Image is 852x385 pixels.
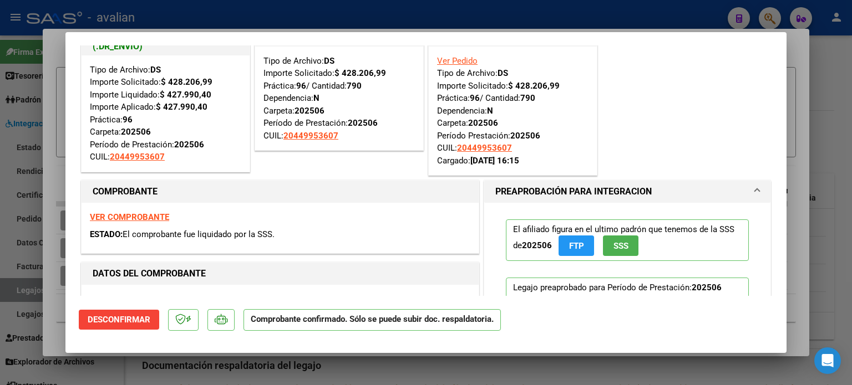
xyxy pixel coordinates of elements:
div: Open Intercom Messenger [814,347,841,374]
strong: $ 427.990,40 [160,90,211,100]
strong: 790 [347,81,362,91]
button: Desconfirmar [79,310,159,330]
strong: 202506 [295,106,324,116]
span: El comprobante fue liquidado por la SSS. [123,229,275,239]
strong: DS [498,68,508,78]
span: Desconfirmar [88,315,150,325]
mat-expansion-panel-header: PREAPROBACIÓN PARA INTEGRACION [484,181,770,203]
strong: $ 428.206,99 [508,81,560,91]
strong: 202506 [510,131,540,141]
strong: 202506 [692,283,722,292]
strong: [DATE] 16:15 [470,156,519,166]
strong: 202506 [121,127,151,137]
strong: 202506 [468,118,498,128]
strong: N [313,93,319,103]
button: SSS [603,235,638,256]
strong: $ 427.990,40 [156,102,207,112]
button: FTP [559,235,594,256]
span: SSS [613,241,628,251]
h1: PREAPROBACIÓN PARA INTEGRACION [495,185,652,198]
strong: 96 [123,115,133,125]
span: ESTADO: [90,229,123,239]
p: El afiliado figura en el ultimo padrón que tenemos de la SSS de [506,219,749,261]
a: Ver Pedido [437,56,478,66]
strong: COMPROBANTE [93,186,158,197]
strong: 96 [296,81,306,91]
strong: 202506 [348,118,378,128]
span: 20449953607 [283,131,338,141]
div: Tipo de Archivo: Importe Solicitado: Práctica: / Cantidad: Dependencia: Carpeta: Período Prestaci... [437,55,589,167]
a: VER COMPROBANTE [90,212,169,222]
strong: 96 [470,93,480,103]
p: Comprobante confirmado. Sólo se puede subir doc. respaldatoria. [244,309,501,331]
div: Ver Legajo Asociado [513,294,591,306]
strong: N [487,106,493,116]
strong: 790 [520,93,535,103]
span: 20449953607 [457,143,512,153]
strong: $ 428.206,99 [334,68,386,78]
div: Tipo de Archivo: Importe Solicitado: Importe Liquidado: Importe Aplicado: Práctica: Carpeta: Perí... [90,64,241,163]
strong: 202506 [174,140,204,150]
span: FTP [569,241,584,251]
strong: 202506 [522,240,552,250]
strong: DS [150,65,161,75]
strong: $ 428.206,99 [161,77,212,87]
div: Tipo de Archivo: Importe Solicitado: Práctica: / Cantidad: Dependencia: Carpeta: Período de Prest... [263,55,415,142]
strong: DS [324,56,334,66]
span: 20449953607 [110,152,165,162]
strong: DATOS DEL COMPROBANTE [93,268,206,279]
